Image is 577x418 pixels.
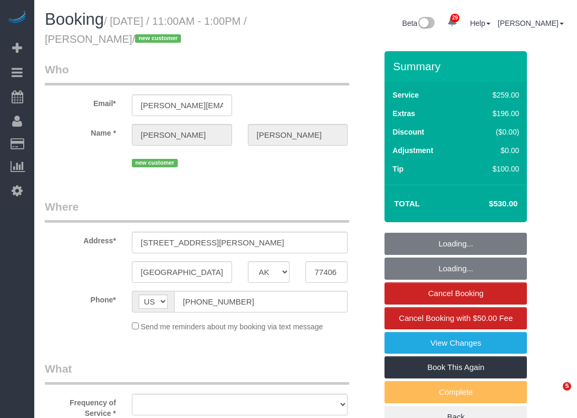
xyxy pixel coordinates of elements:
[37,124,124,138] label: Name *
[45,199,349,223] legend: Where
[37,291,124,305] label: Phone*
[132,159,178,167] span: new customer
[384,282,527,305] a: Cancel Booking
[392,108,415,119] label: Extras
[442,11,463,34] a: 29
[45,15,247,45] small: / [DATE] / 11:00AM - 1:00PM / [PERSON_NAME]
[498,19,564,27] a: [PERSON_NAME]
[457,199,517,208] h4: $530.00
[541,382,566,407] iframe: Intercom live chat
[45,10,104,28] span: Booking
[470,127,520,137] div: ($0.00)
[470,19,491,27] a: Help
[6,11,27,25] img: Automaid Logo
[470,145,520,156] div: $0.00
[384,307,527,329] a: Cancel Booking with $50.00 Fee
[132,33,185,45] span: /
[384,356,527,378] a: Book This Again
[399,313,513,322] span: Cancel Booking with $50.00 Fee
[384,332,527,354] a: View Changes
[305,261,348,283] input: Zip Code*
[417,17,435,31] img: New interface
[470,90,520,100] div: $259.00
[450,14,459,22] span: 29
[393,60,522,72] h3: Summary
[45,361,349,385] legend: What
[45,62,349,85] legend: Who
[402,19,435,27] a: Beta
[132,124,232,146] input: First Name*
[392,164,403,174] label: Tip
[37,232,124,246] label: Address*
[470,164,520,174] div: $100.00
[132,94,232,116] input: Email*
[392,145,433,156] label: Adjustment
[470,108,520,119] div: $196.00
[563,382,571,391] span: 5
[394,199,420,208] strong: Total
[392,127,424,137] label: Discount
[174,291,348,312] input: Phone*
[392,90,419,100] label: Service
[248,124,348,146] input: Last Name*
[132,261,232,283] input: City*
[141,322,323,331] span: Send me reminders about my booking via text message
[37,94,124,109] label: Email*
[135,34,181,43] span: new customer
